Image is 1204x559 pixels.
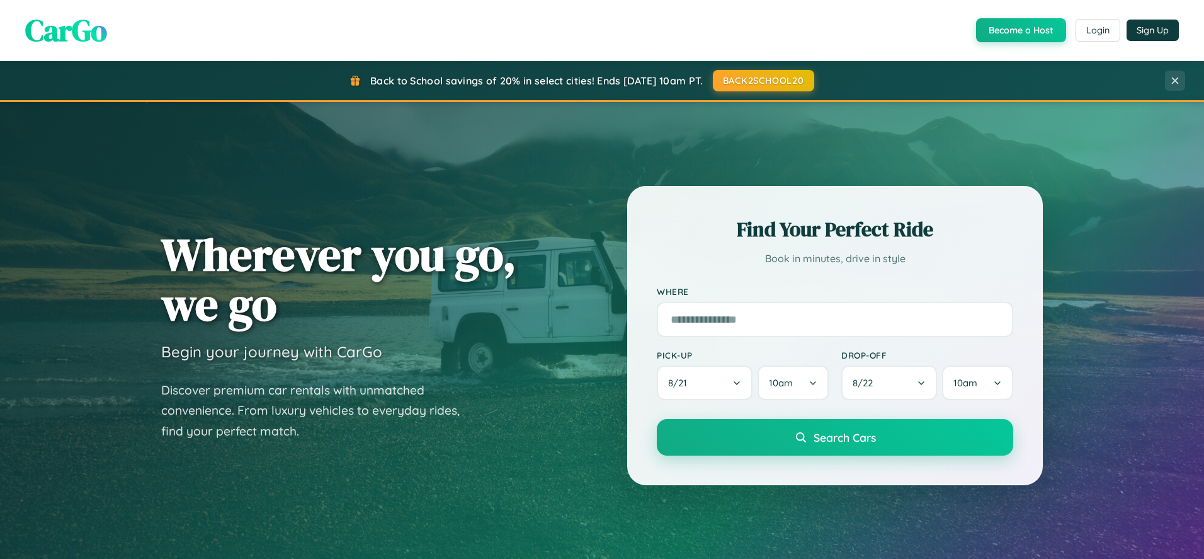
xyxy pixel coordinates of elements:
[942,366,1013,400] button: 10am
[769,377,793,389] span: 10am
[758,366,829,400] button: 10am
[953,377,977,389] span: 10am
[1076,19,1120,42] button: Login
[161,380,476,442] p: Discover premium car rentals with unmatched convenience. From luxury vehicles to everyday rides, ...
[668,377,693,389] span: 8 / 21
[657,286,1013,297] label: Where
[370,74,703,87] span: Back to School savings of 20% in select cities! Ends [DATE] 10am PT.
[161,342,382,361] h3: Begin your journey with CarGo
[1127,20,1179,41] button: Sign Up
[657,419,1013,456] button: Search Cars
[657,350,829,360] label: Pick-up
[841,350,1013,360] label: Drop-off
[841,366,937,400] button: 8/22
[657,250,1013,268] p: Book in minutes, drive in style
[657,216,1013,243] h2: Find Your Perfect Ride
[25,9,107,51] span: CarGo
[713,70,814,91] button: BACK2SCHOOL20
[976,18,1066,42] button: Become a Host
[161,229,516,329] h1: Wherever you go, we go
[814,430,876,444] span: Search Cars
[657,366,752,400] button: 8/21
[853,377,879,389] span: 8 / 22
